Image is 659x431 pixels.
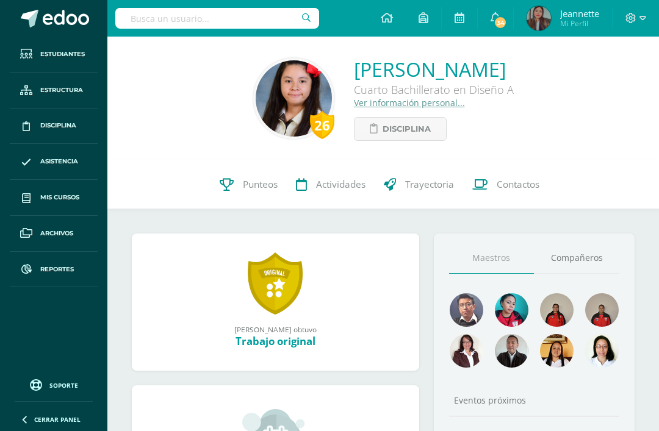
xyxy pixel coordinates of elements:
[354,97,465,109] a: Ver información personal...
[10,144,98,180] a: Asistencia
[243,178,278,191] span: Punteos
[354,56,514,82] a: [PERSON_NAME]
[144,334,407,348] div: Trabajo original
[560,7,599,20] span: Jeannette
[497,178,539,191] span: Contactos
[115,8,319,29] input: Busca un usuario...
[560,18,599,29] span: Mi Perfil
[449,243,535,274] a: Maestros
[40,121,76,130] span: Disciplina
[211,160,287,209] a: Punteos
[10,73,98,109] a: Estructura
[585,293,619,327] img: 177a0cef6189344261906be38084f07c.png
[354,117,447,141] a: Disciplina
[40,193,79,202] span: Mis cursos
[495,293,528,327] img: 1c7763f46a97a60cb2d0673d8595e6ce.png
[534,243,619,274] a: Compañeros
[10,180,98,216] a: Mis cursos
[10,216,98,252] a: Archivos
[450,334,483,368] img: 7439dc799ba188a81a1faa7afdec93a0.png
[287,160,375,209] a: Actividades
[316,178,366,191] span: Actividades
[449,394,619,406] div: Eventos próximos
[10,37,98,73] a: Estudiantes
[40,229,73,238] span: Archivos
[383,118,431,140] span: Disciplina
[10,252,98,288] a: Reportes
[450,293,483,327] img: bf3cc4379d1deeebe871fe3ba6f72a08.png
[495,334,528,368] img: 0d3619d765a73a478c6d916ef7d79d35.png
[540,334,574,368] img: 46f6fa15264c5e69646c4d280a212a31.png
[405,178,454,191] span: Trayectoria
[463,160,549,209] a: Contactos
[40,265,74,274] span: Reportes
[256,60,332,137] img: 06fbec61cf348d92df4d2b9686a7e476.png
[10,109,98,144] a: Disciplina
[40,157,78,166] span: Asistencia
[375,160,463,209] a: Trayectoria
[34,415,81,424] span: Cerrar panel
[40,85,83,95] span: Estructura
[49,381,78,390] span: Soporte
[310,111,334,139] div: 26
[354,82,514,97] div: Cuarto Bachillerato en Diseño A
[40,49,85,59] span: Estudiantes
[144,324,407,334] div: [PERSON_NAME] obtuvo
[15,376,93,393] a: Soporte
[585,334,619,368] img: 210e15fe5aec93a35c2ff202ea992515.png
[527,6,551,30] img: e0e3018be148909e9b9cf69bbfc1c52d.png
[494,16,507,29] span: 34
[540,293,574,327] img: 4cadd866b9674bb26779ba88b494ab1f.png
